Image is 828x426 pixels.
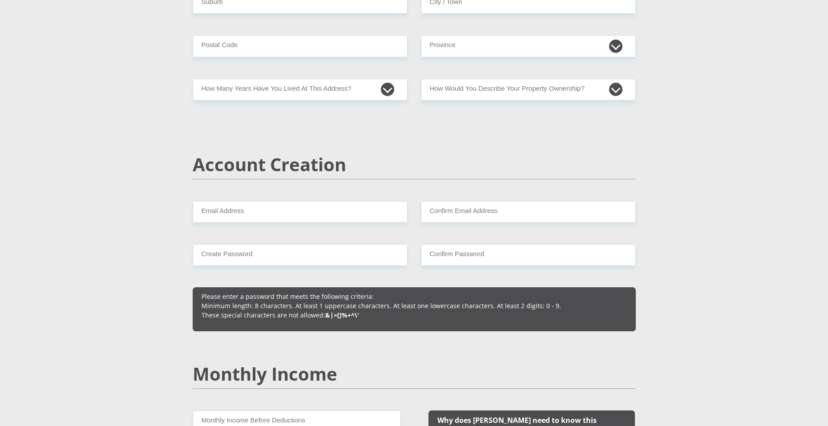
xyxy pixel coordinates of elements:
input: Confirm Email Address [421,201,636,223]
input: Postal Code [193,35,408,57]
input: Create Password [193,244,408,266]
input: Confirm Password [421,244,636,266]
h2: Account Creation [193,154,636,175]
b: &|=[]%+^\' [325,311,359,319]
select: Please Select a Province [421,35,636,57]
h2: Monthly Income [193,363,636,385]
input: Email Address [193,201,408,223]
select: Please select a value [421,79,636,100]
select: Please select a value [193,79,408,100]
p: Please enter a password that meets the following criteria: Minimum length: 8 characters. At least... [202,292,627,320]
